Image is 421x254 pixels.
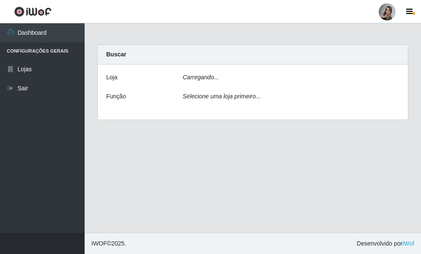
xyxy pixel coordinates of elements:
[357,239,414,248] span: Desenvolvido por
[106,73,117,82] label: Loja
[106,51,126,58] strong: Buscar
[91,239,126,248] span: © 2025 .
[183,74,219,81] i: Carregando...
[402,240,414,247] a: iWof
[14,6,52,17] img: CoreUI Logo
[106,92,126,101] label: Função
[91,240,107,247] span: IWOF
[183,93,261,100] i: Selecione uma loja primeiro...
